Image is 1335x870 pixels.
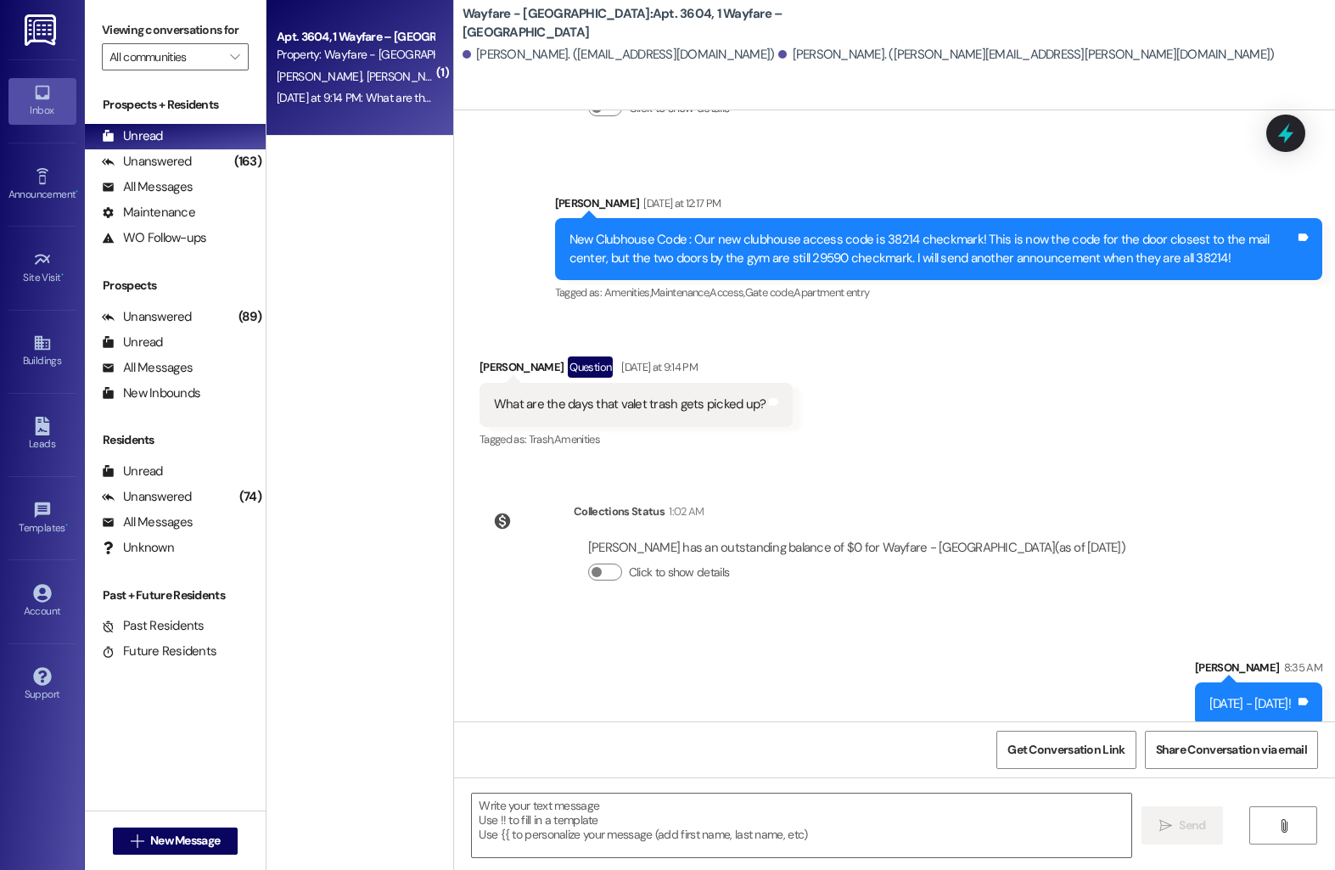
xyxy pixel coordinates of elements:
span: Amenities , [604,285,652,300]
div: Future Residents [102,643,216,660]
div: Past + Future Residents [85,587,266,604]
div: [DATE] at 9:14 PM [617,358,698,376]
label: Viewing conversations for [102,17,249,43]
div: [PERSON_NAME]. ([PERSON_NAME][EMAIL_ADDRESS][PERSON_NAME][DOMAIN_NAME]) [778,46,1274,64]
div: WO Follow-ups [102,229,206,247]
a: Leads [8,412,76,457]
div: [PERSON_NAME] [1195,659,1322,682]
div: Tagged as: [480,427,794,452]
div: (163) [230,149,266,175]
a: Support [8,662,76,708]
div: Collections Status [574,502,665,520]
span: Amenities [554,432,600,446]
div: [PERSON_NAME] [480,356,794,384]
div: 8:35 AM [1280,659,1322,676]
label: Click to show details [629,564,729,581]
a: Site Visit • [8,245,76,291]
div: Tagged as: [555,280,1322,305]
span: Apartment entry [794,285,869,300]
div: [PERSON_NAME] has an outstanding balance of $0 for Wayfare - [GEOGRAPHIC_DATA] (as of [DATE]) [588,539,1125,557]
div: Unanswered [102,488,192,506]
div: Past Residents [102,617,205,635]
button: Get Conversation Link [996,731,1136,769]
button: Send [1141,806,1224,845]
div: [DATE] - [DATE]! [1209,695,1291,713]
span: Trash , [529,432,554,446]
button: Share Conversation via email [1145,731,1318,769]
div: Prospects + Residents [85,96,266,114]
div: [PERSON_NAME] [555,194,1322,218]
div: (89) [234,304,266,330]
div: Unread [102,334,163,351]
div: 1:02 AM [665,502,704,520]
div: [DATE] at 9:14 PM: What are the days that valet trash gets picked up? [277,90,616,105]
span: [PERSON_NAME] [277,69,367,84]
i:  [1159,819,1172,833]
button: New Message [113,828,238,855]
div: New Clubhouse Code : Our new clubhouse access code is 38214 checkmark! This is now the code for t... [569,231,1295,267]
div: All Messages [102,359,193,377]
div: All Messages [102,514,193,531]
a: Templates • [8,496,76,542]
div: Unread [102,463,163,480]
img: ResiDesk Logo [25,14,59,46]
div: Unanswered [102,153,192,171]
div: [DATE] at 12:17 PM [639,194,721,212]
div: Prospects [85,277,266,295]
span: Get Conversation Link [1007,741,1125,759]
span: Maintenance , [651,285,710,300]
div: (74) [235,484,266,510]
div: Residents [85,431,266,449]
i:  [131,834,143,848]
span: • [61,269,64,281]
span: • [65,519,68,531]
div: What are the days that valet trash gets picked up? [494,396,766,413]
span: Send [1179,817,1205,834]
a: Account [8,579,76,625]
span: Access , [710,285,744,300]
div: New Inbounds [102,384,200,402]
span: • [76,186,78,198]
span: [PERSON_NAME] [366,69,451,84]
a: Buildings [8,328,76,374]
span: Gate code , [745,285,794,300]
div: [PERSON_NAME]. ([EMAIL_ADDRESS][DOMAIN_NAME]) [463,46,775,64]
div: All Messages [102,178,193,196]
input: All communities [109,43,222,70]
i:  [230,50,239,64]
div: Unknown [102,539,174,557]
div: Unread [102,127,163,145]
div: Apt. 3604, 1 Wayfare – [GEOGRAPHIC_DATA] [277,28,434,46]
div: Property: Wayfare - [GEOGRAPHIC_DATA] [277,46,434,64]
div: Maintenance [102,204,195,222]
i:  [1277,819,1290,833]
div: Unanswered [102,308,192,326]
a: Inbox [8,78,76,124]
b: Wayfare - [GEOGRAPHIC_DATA]: Apt. 3604, 1 Wayfare – [GEOGRAPHIC_DATA] [463,5,802,42]
span: New Message [150,832,220,850]
span: Share Conversation via email [1156,741,1307,759]
div: Question [568,356,613,378]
